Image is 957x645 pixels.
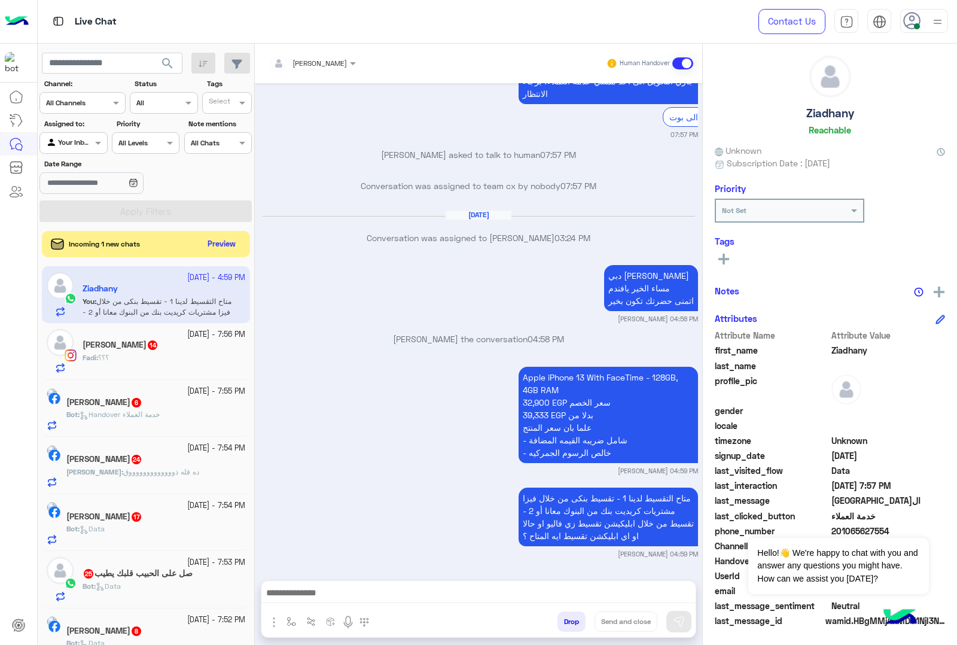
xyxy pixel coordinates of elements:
[83,582,94,591] span: Bot
[135,78,196,89] label: Status
[39,200,252,222] button: Apply Filters
[914,287,924,297] img: notes
[260,232,698,244] p: Conversation was assigned to [PERSON_NAME]
[825,614,945,627] span: wamid.HBgMMjAxMDY1NjI3NTU0FQIAEhggQUM1RTQzQzgwQUJCOTNFM0U0OEQ3MDg5NThBNkFGNUMA
[83,353,96,362] span: Fadi
[96,582,121,591] span: Data
[722,206,746,215] b: Not Set
[809,124,851,135] h6: Reachable
[715,570,829,582] span: UserId
[715,525,829,537] span: phone_number
[66,524,78,533] span: Bot
[80,524,105,533] span: Data
[806,107,854,120] h5: Ziadhany
[132,626,141,636] span: 8
[715,285,739,296] h6: Notes
[715,360,829,372] span: last_name
[153,53,182,78] button: search
[879,597,921,639] img: hulul-logo.png
[715,329,829,342] span: Attribute Name
[306,617,316,626] img: Trigger scenario
[48,620,60,632] img: Facebook
[715,434,829,447] span: timezone
[831,464,946,477] span: Data
[83,582,96,591] b: :
[66,626,142,636] h5: Amin Ammar
[715,144,761,157] span: Unknown
[187,329,245,340] small: [DATE] - 7:56 PM
[831,449,946,462] span: 2025-10-08T19:26:25.78Z
[187,557,245,568] small: [DATE] - 7:53 PM
[187,500,245,512] small: [DATE] - 7:54 PM
[715,494,829,507] span: last_message
[148,340,157,350] span: 14
[66,410,80,419] b: :
[267,615,281,629] img: send attachment
[47,388,57,399] img: picture
[604,265,698,311] p: 11/10/2025, 4:58 PM
[715,313,757,324] h6: Attributes
[934,287,944,297] img: add
[48,393,60,404] img: Facebook
[160,56,175,71] span: search
[5,9,29,34] img: Logo
[446,211,511,219] h6: [DATE]
[834,9,858,34] a: tab
[80,410,160,419] span: Handover خدمة العملاء
[715,614,823,627] span: last_message_id
[670,130,698,139] small: 07:57 PM
[748,538,928,594] span: Hello!👋 We're happy to chat with you and answer any questions you might have. How can we assist y...
[810,56,851,97] img: defaultAdmin.png
[359,617,369,627] img: make a call
[44,78,124,89] label: Channel:
[540,150,576,160] span: 07:57 PM
[715,585,829,597] span: email
[83,568,193,579] h5: صل على الحبيب قلبك يطيب
[595,611,657,632] button: Send and close
[117,118,178,129] label: Priority
[715,510,829,522] span: last_clicked_button
[715,183,746,194] h6: Priority
[66,512,142,522] h5: Mohamad Soliman Ellheby
[831,494,946,507] span: القاهرة
[260,333,698,345] p: [PERSON_NAME] the conversation
[260,148,698,161] p: [PERSON_NAME] asked to talk to human
[48,449,60,461] img: Facebook
[5,52,26,74] img: 1403182699927242
[831,479,946,492] span: 2025-10-10T16:57:46.675Z
[715,404,829,417] span: gender
[519,71,698,104] p: 10/10/2025, 7:57 PM
[758,9,825,34] a: Contact Us
[47,445,57,456] img: picture
[188,118,250,129] label: Note mentions
[715,600,829,612] span: last_message_sentiment
[326,617,336,626] img: create order
[930,14,945,29] img: profile
[66,524,80,533] b: :
[831,329,946,342] span: Attribute Value
[831,600,946,612] span: 0
[84,569,93,579] span: 25
[66,467,121,476] span: [PERSON_NAME]
[48,506,60,518] img: Facebook
[618,549,698,559] small: [PERSON_NAME] 04:59 PM
[132,398,141,407] span: 6
[69,239,140,250] span: Incoming 1 new chats
[618,314,698,324] small: [PERSON_NAME] 04:58 PM
[66,410,78,419] span: Bot
[301,611,321,631] button: Trigger scenario
[132,512,141,522] span: 17
[831,375,861,404] img: defaultAdmin.png
[187,386,245,397] small: [DATE] - 7:55 PM
[831,344,946,357] span: Ziadhany
[715,375,829,402] span: profile_pic
[715,540,829,552] span: ChannelId
[528,334,564,344] span: 04:58 PM
[831,510,946,522] span: خدمة العملاء
[65,577,77,589] img: WhatsApp
[557,611,586,632] button: Drop
[83,353,98,362] b: :
[554,233,590,243] span: 03:24 PM
[47,616,57,627] img: picture
[673,616,685,628] img: send message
